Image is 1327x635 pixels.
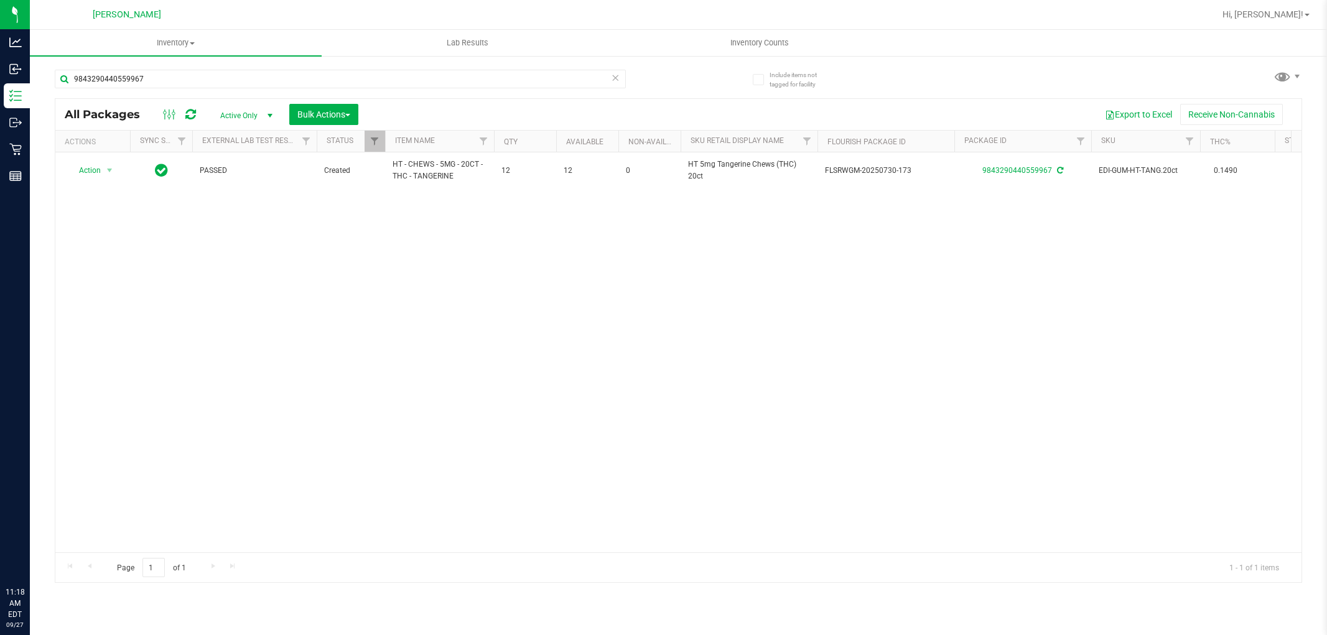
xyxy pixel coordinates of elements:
[9,170,22,182] inline-svg: Reports
[1099,165,1193,177] span: EDI-GUM-HT-TANG.20ct
[30,30,322,56] a: Inventory
[102,162,118,179] span: select
[825,165,947,177] span: FLSRWGM-20250730-173
[12,535,50,573] iframe: Resource center
[964,136,1007,145] a: Package ID
[1219,558,1289,577] span: 1 - 1 of 1 items
[289,104,358,125] button: Bulk Actions
[30,37,322,49] span: Inventory
[393,159,487,182] span: HT - CHEWS - 5MG - 20CT - THC - TANGERINE
[327,136,353,145] a: Status
[9,36,22,49] inline-svg: Analytics
[1222,9,1303,19] span: Hi, [PERSON_NAME]!
[1180,104,1283,125] button: Receive Non-Cannabis
[612,70,620,86] span: Clear
[827,137,906,146] a: Flourish Package ID
[6,620,24,629] p: 09/27
[68,162,101,179] span: Action
[501,165,549,177] span: 12
[37,534,52,549] iframe: Resource center unread badge
[93,9,161,20] span: [PERSON_NAME]
[1285,136,1310,145] a: Strain
[172,131,192,152] a: Filter
[155,162,168,179] span: In Sync
[106,558,196,577] span: Page of 1
[688,159,810,182] span: HT 5mg Tangerine Chews (THC) 20ct
[296,131,317,152] a: Filter
[1210,137,1231,146] a: THC%
[770,70,832,89] span: Include items not tagged for facility
[566,137,603,146] a: Available
[626,165,673,177] span: 0
[714,37,806,49] span: Inventory Counts
[9,143,22,155] inline-svg: Retail
[1055,166,1063,175] span: Sync from Compliance System
[613,30,905,56] a: Inventory Counts
[55,70,626,88] input: Search Package ID, Item Name, SKU, Lot or Part Number...
[202,136,300,145] a: External Lab Test Result
[297,109,350,119] span: Bulk Actions
[564,165,611,177] span: 12
[1208,162,1244,180] span: 0.1490
[9,116,22,129] inline-svg: Outbound
[1071,131,1091,152] a: Filter
[322,30,613,56] a: Lab Results
[365,131,385,152] a: Filter
[628,137,684,146] a: Non-Available
[142,558,165,577] input: 1
[140,136,188,145] a: Sync Status
[1097,104,1180,125] button: Export to Excel
[6,586,24,620] p: 11:18 AM EDT
[65,108,152,121] span: All Packages
[982,166,1052,175] a: 9843290440559967
[797,131,817,152] a: Filter
[200,165,309,177] span: PASSED
[65,137,125,146] div: Actions
[324,165,378,177] span: Created
[691,136,784,145] a: Sku Retail Display Name
[504,137,518,146] a: Qty
[430,37,505,49] span: Lab Results
[1101,136,1115,145] a: SKU
[1180,131,1200,152] a: Filter
[395,136,435,145] a: Item Name
[9,63,22,75] inline-svg: Inbound
[9,90,22,102] inline-svg: Inventory
[473,131,494,152] a: Filter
